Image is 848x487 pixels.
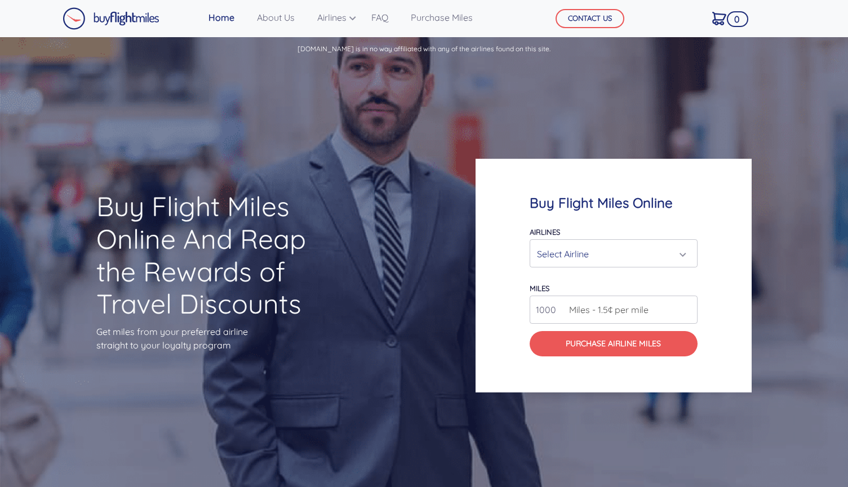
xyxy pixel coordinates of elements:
[406,6,477,29] a: Purchase Miles
[96,325,327,352] p: Get miles from your preferred airline straight to your loyalty program
[712,12,726,25] img: Cart
[63,5,159,33] a: Buy Flight Miles Logo
[63,7,159,30] img: Buy Flight Miles Logo
[530,284,549,293] label: miles
[556,9,624,28] button: CONTACT US
[727,11,748,27] span: 0
[252,6,299,29] a: About Us
[204,6,239,29] a: Home
[367,6,393,29] a: FAQ
[537,243,683,265] div: Select Airline
[530,227,560,236] label: Airlines
[708,6,731,30] a: 0
[96,190,327,320] h1: Buy Flight Miles Online And Reap the Rewards of Travel Discounts
[563,303,649,316] span: Miles - 1.5¢ per mile
[530,195,698,211] h4: Buy Flight Miles Online
[530,239,698,267] button: Select Airline
[313,6,353,29] a: Airlines
[530,331,698,356] button: Purchase Airline Miles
